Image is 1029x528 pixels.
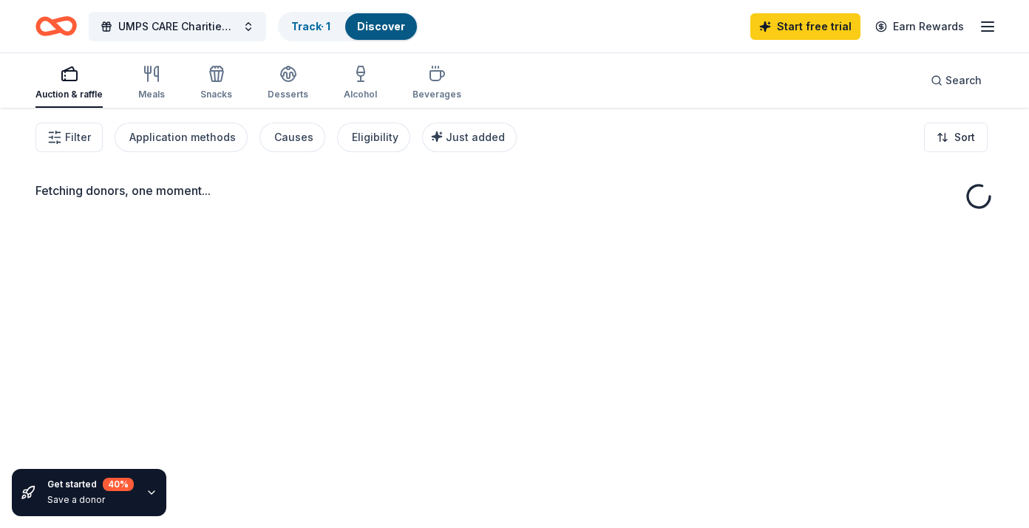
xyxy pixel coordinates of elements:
[47,478,134,491] div: Get started
[446,131,505,143] span: Just added
[35,9,77,44] a: Home
[412,59,461,108] button: Beverages
[337,123,410,152] button: Eligibility
[35,89,103,100] div: Auction & raffle
[924,123,988,152] button: Sort
[750,13,860,40] a: Start free trial
[103,478,134,491] div: 40 %
[412,89,461,100] div: Beverages
[89,12,266,41] button: UMPS CARE Charities 5th Annual East Coast Classic
[118,18,237,35] span: UMPS CARE Charities 5th Annual East Coast Classic
[278,12,418,41] button: Track· 1Discover
[866,13,973,40] a: Earn Rewards
[200,59,232,108] button: Snacks
[47,494,134,506] div: Save a donor
[138,59,165,108] button: Meals
[35,59,103,108] button: Auction & raffle
[422,123,517,152] button: Just added
[65,128,91,146] span: Filter
[115,123,248,152] button: Application methods
[268,59,308,108] button: Desserts
[259,123,325,152] button: Causes
[344,89,377,100] div: Alcohol
[344,59,377,108] button: Alcohol
[274,128,313,146] div: Causes
[129,128,236,146] div: Application methods
[352,128,398,146] div: Eligibility
[35,123,103,152] button: Filter
[954,128,975,146] span: Sort
[138,89,165,100] div: Meals
[268,89,308,100] div: Desserts
[919,66,994,95] button: Search
[291,20,330,32] a: Track· 1
[945,72,982,89] span: Search
[357,20,405,32] a: Discover
[35,182,994,199] div: Fetching donors, one moment...
[200,89,232,100] div: Snacks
